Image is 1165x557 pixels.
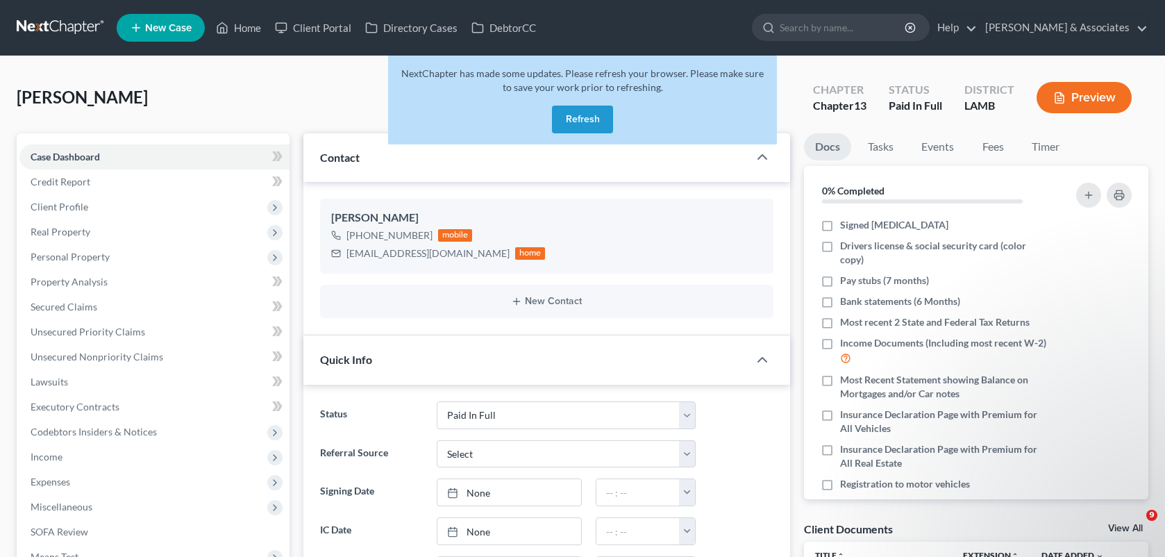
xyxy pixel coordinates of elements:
label: Referral Source [313,440,430,468]
a: SOFA Review [19,519,290,544]
span: Insurance Declaration Page with Premium for All Vehicles [840,408,1050,435]
span: Personal Property [31,251,110,263]
div: Chapter [813,82,866,98]
a: None [437,479,581,506]
a: Case Dashboard [19,144,290,169]
span: 9 [1146,510,1157,521]
span: Property Analysis [31,276,108,288]
div: Status [889,82,942,98]
a: Property Analysis [19,269,290,294]
div: [PHONE_NUMBER] [346,228,433,242]
a: Home [209,15,268,40]
span: Most recent 2 State and Federal Tax Returns [840,315,1030,329]
span: 13 [854,99,866,112]
span: Credit Report [31,176,90,188]
input: -- : -- [596,479,680,506]
a: Events [910,133,965,160]
a: Directory Cases [358,15,464,40]
a: Unsecured Nonpriority Claims [19,344,290,369]
div: home [515,247,546,260]
a: Help [930,15,977,40]
span: Unsecured Priority Claims [31,326,145,338]
a: Credit Report [19,169,290,194]
span: NextChapter has made some updates. Please refresh your browser. Please make sure to save your wor... [401,67,764,93]
label: Signing Date [313,479,430,506]
span: Income Documents (Including most recent W-2) [840,336,1046,350]
div: Client Documents [804,522,893,536]
div: Paid In Full [889,98,942,114]
span: Secured Claims [31,301,97,313]
a: None [437,518,581,544]
a: Executory Contracts [19,394,290,419]
input: -- : -- [596,518,680,544]
a: Tasks [857,133,905,160]
div: [PERSON_NAME] [331,210,763,226]
a: [PERSON_NAME] & Associates [978,15,1148,40]
span: New Case [145,23,192,33]
span: Case Dashboard [31,151,100,163]
div: LAMB [964,98,1014,114]
strong: 0% Completed [822,185,885,197]
span: Pay stubs (7 months) [840,274,929,288]
div: mobile [438,229,473,242]
span: Expenses [31,476,70,488]
span: Quick Info [320,353,372,366]
span: [PERSON_NAME] [17,87,148,107]
span: Client Profile [31,201,88,213]
span: Codebtors Insiders & Notices [31,426,157,438]
div: [EMAIL_ADDRESS][DOMAIN_NAME] [346,247,510,260]
span: Miscellaneous [31,501,92,513]
input: Search by name... [780,15,907,40]
span: Executory Contracts [31,401,119,413]
label: IC Date [313,517,430,545]
span: Drivers license & social security card (color copy) [840,239,1050,267]
span: Income [31,451,62,463]
span: Signed [MEDICAL_DATA] [840,218,948,232]
span: Bank statements (6 Months) [840,294,960,308]
button: Refresh [552,106,613,133]
a: Timer [1021,133,1071,160]
span: Insurance Declaration Page with Premium for All Real Estate [840,442,1050,470]
div: District [964,82,1014,98]
iframe: Intercom live chat [1118,510,1151,543]
a: Fees [971,133,1015,160]
a: Unsecured Priority Claims [19,319,290,344]
a: DebtorCC [464,15,543,40]
span: Real Property [31,226,90,238]
span: Registration to motor vehicles [840,477,970,491]
a: Docs [804,133,851,160]
span: Unsecured Nonpriority Claims [31,351,163,363]
a: Secured Claims [19,294,290,319]
button: New Contact [331,296,763,307]
div: Chapter [813,98,866,114]
span: Most Recent Statement showing Balance on Mortgages and/or Car notes [840,373,1050,401]
span: Lawsuits [31,376,68,388]
a: View All [1108,524,1143,533]
a: Client Portal [268,15,358,40]
span: NADA estimate on your vehicles [840,498,980,512]
label: Status [313,401,430,429]
a: Lawsuits [19,369,290,394]
span: SOFA Review [31,526,88,538]
button: Preview [1037,82,1132,113]
span: Contact [320,151,360,164]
